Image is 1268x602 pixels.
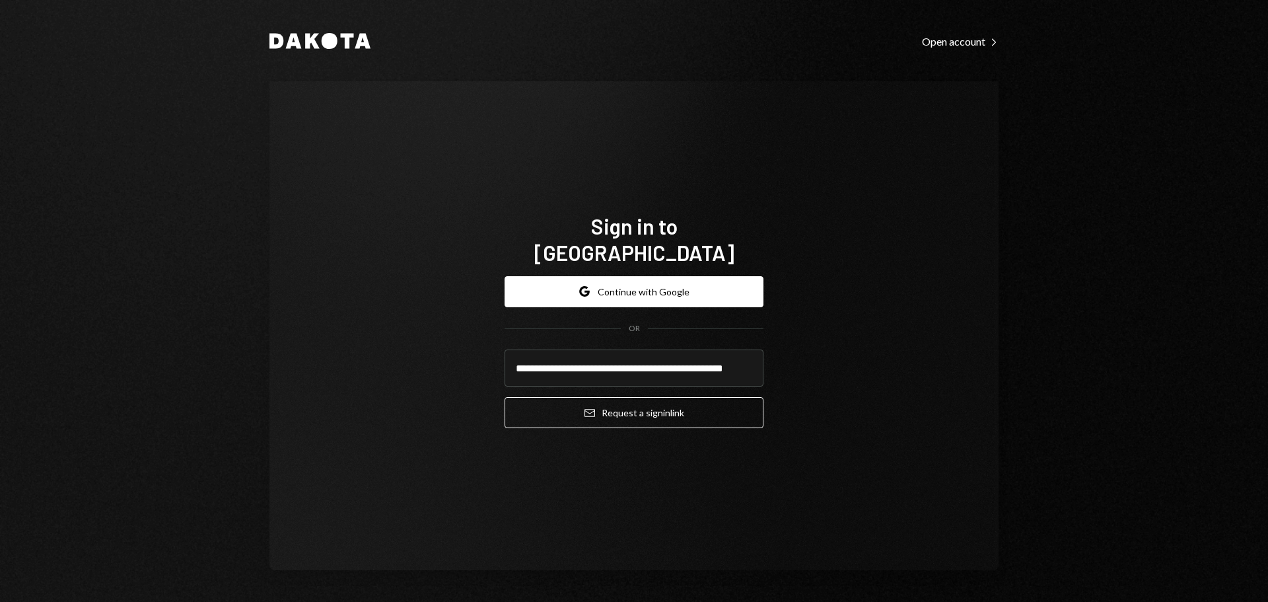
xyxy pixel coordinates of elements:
[922,35,999,48] div: Open account
[629,323,640,334] div: OR
[505,276,763,307] button: Continue with Google
[505,213,763,266] h1: Sign in to [GEOGRAPHIC_DATA]
[505,397,763,428] button: Request a signinlink
[922,34,999,48] a: Open account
